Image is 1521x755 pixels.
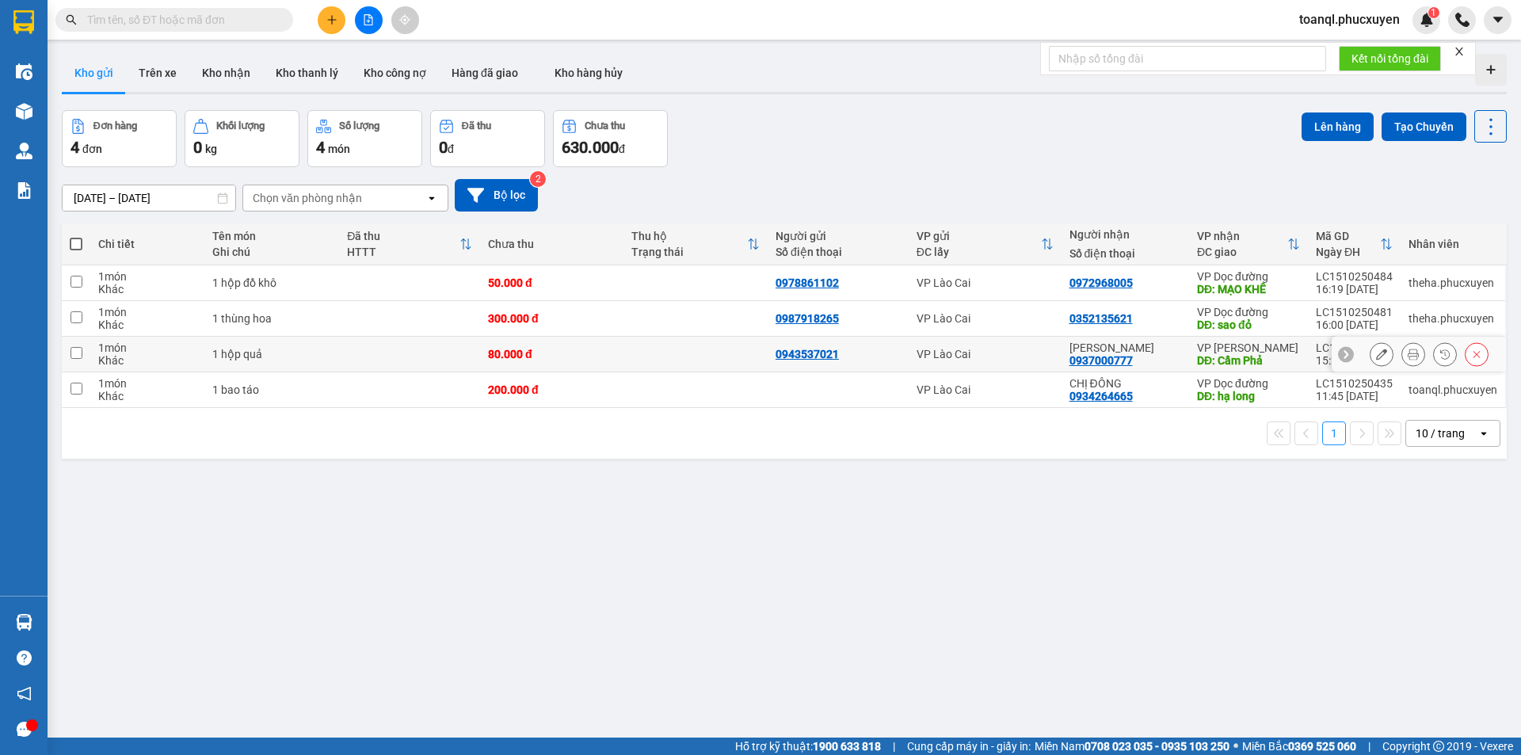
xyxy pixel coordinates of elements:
[909,223,1062,265] th: Toggle SortBy
[316,138,325,157] span: 4
[1316,390,1393,402] div: 11:45 [DATE]
[1431,7,1436,18] span: 1
[1491,13,1505,27] span: caret-down
[1197,318,1300,331] div: DĐ: sao đỏ
[1428,7,1439,18] sup: 1
[917,383,1054,396] div: VP Lào Cai
[17,686,32,701] span: notification
[16,614,32,631] img: warehouse-icon
[555,67,623,79] span: Kho hàng hủy
[63,185,235,211] input: Select a date range.
[98,270,196,283] div: 1 món
[623,223,768,265] th: Toggle SortBy
[185,110,299,167] button: Khối lượng0kg
[631,246,747,258] div: Trạng thái
[488,276,616,289] div: 50.000 đ
[16,103,32,120] img: warehouse-icon
[585,120,625,132] div: Chưa thu
[1370,342,1393,366] div: Sửa đơn hàng
[1475,54,1507,86] div: Tạo kho hàng mới
[351,54,439,92] button: Kho công nợ
[98,354,196,367] div: Khác
[1351,50,1428,67] span: Kết nối tổng đài
[318,6,345,34] button: plus
[1455,13,1470,27] img: phone-icon
[1197,230,1287,242] div: VP nhận
[425,192,438,204] svg: open
[212,383,331,396] div: 1 bao táo
[66,14,77,25] span: search
[1069,354,1133,367] div: 0937000777
[893,738,895,755] span: |
[1069,247,1181,260] div: Số điện thoại
[776,230,901,242] div: Người gửi
[16,182,32,199] img: solution-icon
[1316,230,1380,242] div: Mã GD
[1197,246,1287,258] div: ĐC giao
[455,179,538,212] button: Bộ lọc
[1189,223,1308,265] th: Toggle SortBy
[212,276,331,289] div: 1 hộp đồ khô
[1069,228,1181,241] div: Người nhận
[1242,738,1356,755] span: Miền Bắc
[488,348,616,360] div: 80.000 đ
[98,238,196,250] div: Chi tiết
[399,14,410,25] span: aim
[1069,341,1181,354] div: Linh Phạm
[813,740,881,753] strong: 1900 633 818
[1233,743,1238,749] span: ⚪️
[216,120,265,132] div: Khối lượng
[1085,740,1229,753] strong: 0708 023 035 - 0935 103 250
[776,312,839,325] div: 0987918265
[1035,738,1229,755] span: Miền Nam
[347,246,459,258] div: HTTT
[13,10,34,34] img: logo-vxr
[16,143,32,159] img: warehouse-icon
[16,63,32,80] img: warehouse-icon
[212,312,331,325] div: 1 thùng hoa
[212,246,331,258] div: Ghi chú
[488,383,616,396] div: 200.000 đ
[1322,421,1346,445] button: 1
[1484,6,1511,34] button: caret-down
[339,223,480,265] th: Toggle SortBy
[1433,741,1444,752] span: copyright
[307,110,422,167] button: Số lượng4món
[189,54,263,92] button: Kho nhận
[1409,383,1497,396] div: toanql.phucxuyen
[363,14,374,25] span: file-add
[776,246,901,258] div: Số điện thoại
[1409,312,1497,325] div: theha.phucxuyen
[1316,377,1393,390] div: LC1510250435
[1302,112,1374,141] button: Lên hàng
[1197,270,1300,283] div: VP Dọc đường
[98,283,196,296] div: Khác
[1069,377,1181,390] div: CHỊ ĐÔNG
[917,276,1054,289] div: VP Lào Cai
[439,138,448,157] span: 0
[212,348,331,360] div: 1 hộp quả
[98,306,196,318] div: 1 món
[631,230,747,242] div: Thu hộ
[907,738,1031,755] span: Cung cấp máy in - giấy in:
[98,390,196,402] div: Khác
[355,6,383,34] button: file-add
[1197,390,1300,402] div: DĐ: hạ long
[1409,276,1497,289] div: theha.phucxuyen
[917,246,1041,258] div: ĐC lấy
[193,138,202,157] span: 0
[1049,46,1326,71] input: Nhập số tổng đài
[1069,390,1133,402] div: 0934264665
[93,120,137,132] div: Đơn hàng
[17,722,32,737] span: message
[253,190,362,206] div: Chọn văn phòng nhận
[1308,223,1401,265] th: Toggle SortBy
[1316,318,1393,331] div: 16:00 [DATE]
[917,348,1054,360] div: VP Lào Cai
[391,6,419,34] button: aim
[488,238,616,250] div: Chưa thu
[430,110,545,167] button: Đã thu0đ
[1416,425,1465,441] div: 10 / trang
[439,54,531,92] button: Hàng đã giao
[1197,354,1300,367] div: DĐ: Cẩm Phả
